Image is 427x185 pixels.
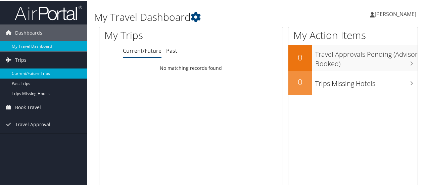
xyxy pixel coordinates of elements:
[166,46,177,54] a: Past
[370,3,423,24] a: [PERSON_NAME]
[15,51,27,68] span: Trips
[315,46,418,68] h3: Travel Approvals Pending (Advisor Booked)
[288,44,418,70] a: 0Travel Approvals Pending (Advisor Booked)
[15,24,42,41] span: Dashboards
[288,51,312,62] h2: 0
[288,28,418,42] h1: My Action Items
[94,9,313,24] h1: My Travel Dashboard
[288,76,312,87] h2: 0
[15,115,50,132] span: Travel Approval
[104,28,201,42] h1: My Trips
[123,46,161,54] a: Current/Future
[288,71,418,94] a: 0Trips Missing Hotels
[375,10,416,17] span: [PERSON_NAME]
[15,4,82,20] img: airportal-logo.png
[315,75,418,88] h3: Trips Missing Hotels
[15,98,41,115] span: Book Travel
[99,61,283,74] td: No matching records found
